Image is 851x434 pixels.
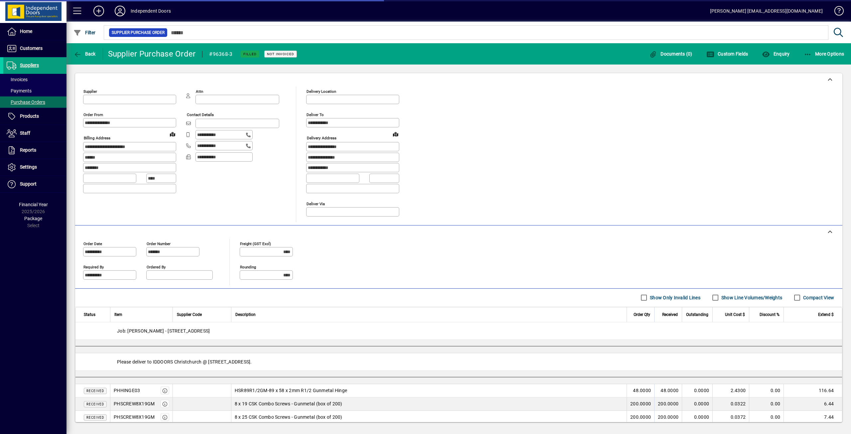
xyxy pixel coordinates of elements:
a: Staff [3,125,66,142]
div: PHHINGE03 [114,387,140,394]
button: Back [72,48,97,60]
span: Supplier Purchase Order [112,29,165,36]
span: Order Qty [634,311,650,318]
a: Settings [3,159,66,176]
td: 200.0000 [627,411,654,424]
span: Package [24,216,42,221]
button: Profile [109,5,131,17]
mat-label: Rounding [240,264,256,269]
span: Reports [20,147,36,153]
span: Enquiry [762,51,790,57]
a: View on map [390,129,401,139]
div: #96368-3 [209,49,232,60]
a: Payments [3,85,66,96]
label: Compact View [802,294,834,301]
a: View on map [167,129,178,139]
span: Suppliers [20,63,39,68]
span: Purchase Orders [7,99,45,105]
span: 8 x 25 CSK Combo Screws - Gunmetal (box of 200) [235,414,342,420]
span: Description [235,311,256,318]
td: 0.0322 [712,397,749,411]
span: Custom Fields [706,51,748,57]
mat-label: Delivery Location [306,89,336,94]
span: HSR89R1/2GM-89 x 58 x 2mm R1/2 Gunmetal Hinge [235,387,347,394]
mat-label: Deliver To [306,112,324,117]
td: 0.0000 [682,397,712,411]
a: Products [3,108,66,125]
span: Documents (0) [649,51,692,57]
td: 0.00 [749,411,784,424]
td: 116.64 [784,384,842,397]
span: Received [86,416,104,419]
app-page-header-button: Back [66,48,103,60]
mat-label: Deliver via [306,201,325,206]
label: Show Line Volumes/Weights [720,294,782,301]
button: Enquiry [760,48,791,60]
span: Back [73,51,96,57]
a: Invoices [3,74,66,85]
span: Filter [73,30,96,35]
span: Settings [20,164,37,170]
span: Item [114,311,122,318]
span: Filled [243,52,257,56]
td: 48.0000 [654,384,682,397]
td: 0.00 [749,384,784,397]
span: Received [86,402,104,406]
span: Not Invoiced [267,52,294,56]
span: Payments [7,88,32,93]
button: Filter [72,27,97,39]
td: 6.44 [784,397,842,411]
td: 2.4300 [712,384,749,397]
span: Customers [20,46,43,51]
span: Invoices [7,77,28,82]
div: [PERSON_NAME] [EMAIL_ADDRESS][DOMAIN_NAME] [710,6,823,16]
span: Financial Year [19,202,48,207]
div: Independent Doors [131,6,171,16]
td: 0.0000 [682,384,712,397]
td: 48.0000 [627,384,654,397]
a: Customers [3,40,66,57]
div: Please deliver to IDDOORS Christchurch @ [STREET_ADDRESS]. [75,353,842,370]
button: Add [88,5,109,17]
td: 200.0000 [627,397,654,411]
td: 0.0372 [712,411,749,424]
span: Status [84,311,95,318]
span: Supplier Code [177,311,202,318]
a: Reports [3,142,66,159]
span: Staff [20,130,30,136]
td: 200.0000 [654,411,682,424]
mat-label: Freight (GST excl) [240,241,271,246]
a: Home [3,23,66,40]
a: Knowledge Base [829,1,843,23]
span: Support [20,181,37,187]
span: Extend $ [818,311,834,318]
span: Products [20,113,39,119]
a: Purchase Orders [3,96,66,108]
div: Supplier Purchase Order [108,49,196,59]
td: 0.0000 [682,411,712,424]
div: PHSCREW8X19GM [114,400,155,407]
span: More Options [804,51,844,57]
span: Received [662,311,678,318]
button: Documents (0) [648,48,694,60]
td: 200.0000 [654,397,682,411]
div: PHSCREW8X19GM [114,414,155,420]
mat-label: Supplier [83,89,97,94]
mat-label: Order date [83,241,102,246]
span: Received [86,389,104,393]
button: Custom Fields [705,48,750,60]
td: 0.00 [749,397,784,411]
mat-label: Required by [83,264,104,269]
span: Unit Cost $ [725,311,745,318]
mat-label: Attn [196,89,203,94]
mat-label: Order number [147,241,171,246]
mat-label: Order from [83,112,103,117]
div: Job: [PERSON_NAME] - [STREET_ADDRESS] [75,322,842,340]
td: 7.44 [784,411,842,424]
label: Show Only Invalid Lines [649,294,700,301]
span: Home [20,29,32,34]
mat-label: Ordered by [147,264,166,269]
span: Discount % [760,311,780,318]
span: Outstanding [686,311,708,318]
a: Support [3,176,66,193]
